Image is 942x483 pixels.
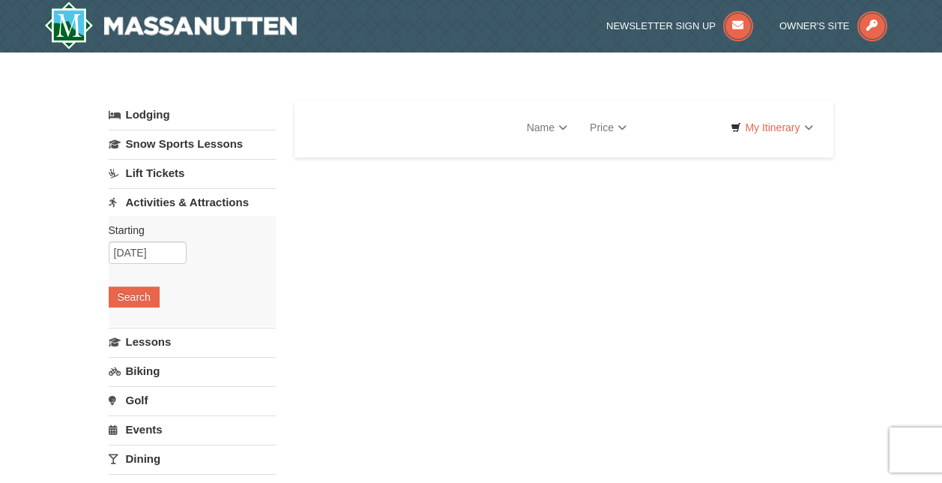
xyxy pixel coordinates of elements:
a: Lodging [109,101,276,128]
a: Biking [109,357,276,385]
a: Dining [109,445,276,472]
a: Lessons [109,328,276,355]
a: Events [109,415,276,443]
a: Price [579,112,638,142]
img: Massanutten Resort Logo [44,1,298,49]
a: Golf [109,386,276,414]
a: Massanutten Resort [44,1,298,49]
a: Snow Sports Lessons [109,130,276,157]
label: Starting [109,223,265,238]
a: Lift Tickets [109,159,276,187]
a: Name [516,112,579,142]
a: My Itinerary [721,116,822,139]
span: Owner's Site [779,20,850,31]
a: Newsletter Sign Up [606,20,753,31]
a: Activities & Attractions [109,188,276,216]
a: Owner's Site [779,20,887,31]
button: Search [109,286,160,307]
span: Newsletter Sign Up [606,20,716,31]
